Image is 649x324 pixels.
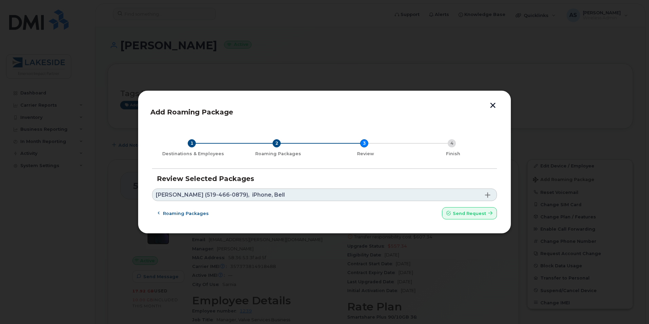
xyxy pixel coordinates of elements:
[156,192,249,198] span: [PERSON_NAME] (519-466-0879),
[453,210,486,217] span: Send request
[442,207,497,219] button: Send request
[155,151,231,157] div: Destinations & Employees
[252,192,285,198] span: iPhone, Bell
[163,210,209,217] span: Roaming packages
[412,151,494,157] div: Finish
[152,188,497,201] a: [PERSON_NAME] (519-466-0879),iPhone, Bell
[188,139,196,147] div: 1
[152,207,215,219] button: Roaming packages
[157,175,492,182] h3: Review Selected Packages
[273,139,281,147] div: 2
[237,151,319,157] div: Roaming Packages
[150,108,233,116] span: Add Roaming Package
[448,139,456,147] div: 4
